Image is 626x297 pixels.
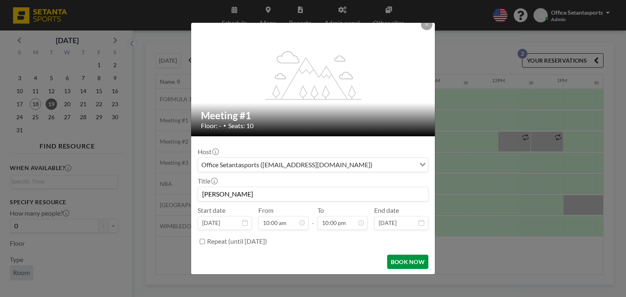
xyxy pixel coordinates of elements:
label: Host [198,148,218,156]
label: To [317,206,324,214]
label: Start date [198,206,225,214]
span: Floor: - [201,122,221,130]
span: Office Setantasports ([EMAIL_ADDRESS][DOMAIN_NAME]) [200,159,374,170]
label: Repeat (until [DATE]) [207,237,267,245]
div: Search for option [198,158,428,172]
span: • [223,122,226,129]
input: Search for option [375,159,414,170]
label: Title [198,177,217,185]
label: End date [374,206,399,214]
input: Office's reservation [198,187,428,201]
g: flex-grow: 1.2; [265,51,361,100]
span: Seats: 10 [228,122,253,130]
h2: Meeting #1 [201,109,426,122]
label: From [258,206,273,214]
span: - [312,209,314,227]
button: BOOK NOW [387,255,428,269]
